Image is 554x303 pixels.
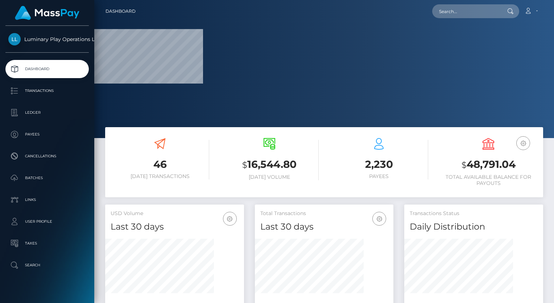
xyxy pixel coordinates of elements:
[5,82,89,100] a: Transactions
[5,213,89,231] a: User Profile
[111,210,239,217] h5: USD Volume
[111,173,209,179] h6: [DATE] Transactions
[5,60,89,78] a: Dashboard
[8,151,86,162] p: Cancellations
[220,157,319,172] h3: 16,544.80
[8,260,86,271] p: Search
[410,221,538,233] h4: Daily Distribution
[8,85,86,96] p: Transactions
[8,107,86,118] p: Ledger
[8,129,86,140] p: Payees
[432,4,500,18] input: Search...
[5,104,89,122] a: Ledger
[410,210,538,217] h5: Transactions Status
[111,221,239,233] h4: Last 30 days
[5,234,89,252] a: Taxes
[260,221,388,233] h4: Last 30 days
[8,64,86,74] p: Dashboard
[111,157,209,171] h3: 46
[5,256,89,274] a: Search
[15,6,79,20] img: MassPay Logo
[462,160,467,170] small: $
[8,194,86,205] p: Links
[8,238,86,249] p: Taxes
[439,157,538,172] h3: 48,791.04
[5,169,89,187] a: Batches
[106,4,136,19] a: Dashboard
[5,125,89,144] a: Payees
[330,157,428,171] h3: 2,230
[439,174,538,186] h6: Total Available Balance for Payouts
[5,191,89,209] a: Links
[220,174,319,180] h6: [DATE] Volume
[260,210,388,217] h5: Total Transactions
[330,173,428,179] h6: Payees
[242,160,247,170] small: $
[8,33,21,45] img: Luminary Play Operations Limited
[5,36,89,43] span: Luminary Play Operations Limited
[8,173,86,183] p: Batches
[8,216,86,227] p: User Profile
[5,147,89,165] a: Cancellations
